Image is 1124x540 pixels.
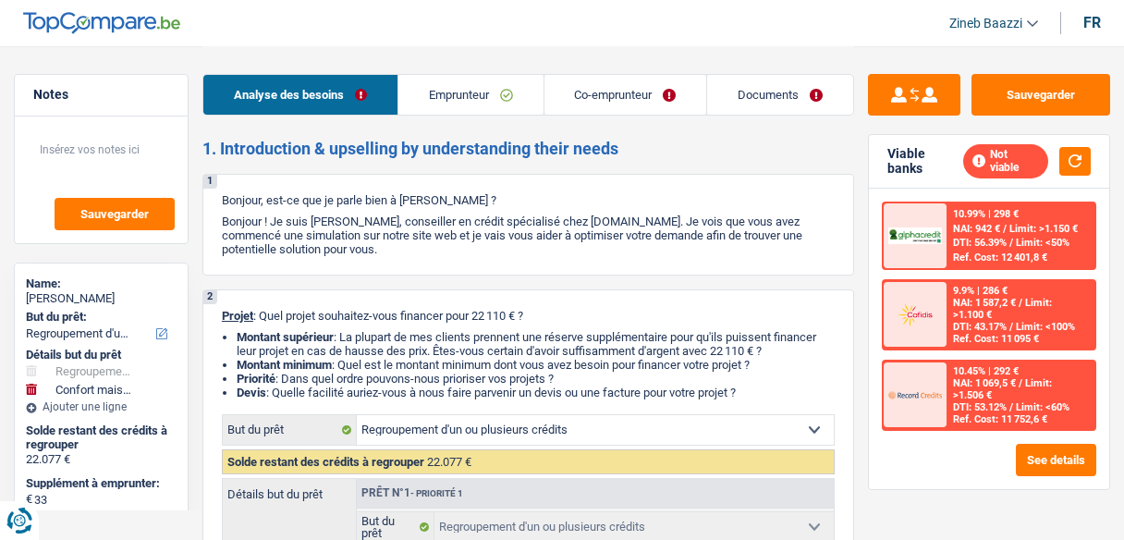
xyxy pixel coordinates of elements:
[223,479,356,500] label: Détails but du prêt
[1016,321,1075,333] span: Limit: <100%
[26,423,177,452] div: Solde restant des crédits à regrouper
[1003,223,1007,235] span: /
[26,276,177,291] div: Name:
[26,310,173,325] label: But du prêt:
[203,290,217,304] div: 2
[953,237,1007,249] span: DTI: 56.39%
[953,252,1047,264] div: Ref. Cost: 12 401,8 €
[26,348,177,362] div: Détails but du prêt
[237,372,275,386] strong: Priorité
[1009,223,1078,235] span: Limit: >1.150 €
[949,16,1022,31] span: Zineb Baazzi
[953,401,1007,413] span: DTI: 53.12%
[1009,321,1013,333] span: /
[33,87,169,103] h5: Notes
[888,227,942,244] img: AlphaCredit
[357,487,468,499] div: Prêt n°1
[237,386,835,399] li: : Quelle facilité auriez-vous à nous faire parvenir un devis ou une facture pour votre projet ?
[237,330,334,344] strong: Montant supérieur
[203,175,217,189] div: 1
[222,309,835,323] p: : Quel projet souhaitez-vous financer pour 22 110 € ?
[935,8,1038,39] a: Zineb Baazzi
[222,193,835,207] p: Bonjour, est-ce que je parle bien à [PERSON_NAME] ?
[953,377,1052,401] span: Limit: >1.506 €
[971,74,1110,116] button: Sauvegarder
[237,358,835,372] li: : Quel est le montant minimum dont vous avez besoin pour financer votre projet ?
[953,365,1019,377] div: 10.45% | 292 €
[953,285,1008,297] div: 9.9% | 286 €
[237,372,835,386] li: : Dans quel ordre pouvons-nous prioriser vos projets ?
[963,144,1048,178] div: Not viable
[26,476,173,491] label: Supplément à emprunter:
[953,297,1052,321] span: Limit: >1.100 €
[887,146,963,178] div: Viable banks
[953,321,1007,333] span: DTI: 43.17%
[26,492,32,507] span: €
[202,139,854,159] h2: 1. Introduction & upselling by understanding their needs
[953,377,1016,389] span: NAI: 1 069,5 €
[23,12,180,34] img: TopCompare Logo
[410,488,463,498] span: - Priorité 1
[1016,401,1069,413] span: Limit: <60%
[237,386,266,399] span: Devis
[227,455,424,469] span: Solde restant des crédits à regrouper
[953,413,1047,425] div: Ref. Cost: 11 752,6 €
[1009,401,1013,413] span: /
[26,400,177,413] div: Ajouter une ligne
[953,333,1039,345] div: Ref. Cost: 11 095 €
[1083,14,1101,31] div: fr
[55,198,175,230] button: Sauvegarder
[888,301,942,328] img: Cofidis
[544,75,707,115] a: Co-emprunteur
[80,208,149,220] span: Sauvegarder
[1016,237,1069,249] span: Limit: <50%
[953,208,1019,220] div: 10.99% | 298 €
[1019,377,1022,389] span: /
[223,415,357,445] label: But du prêt
[1009,237,1013,249] span: /
[26,452,177,467] div: 22.077 €
[427,455,471,469] span: 22.077 €
[953,297,1016,309] span: NAI: 1 587,2 €
[1016,444,1096,476] button: See details
[1019,297,1022,309] span: /
[237,330,835,358] li: : La plupart de mes clients prennent une réserve supplémentaire pour qu'ils puissent financer leu...
[398,75,544,115] a: Emprunteur
[888,382,942,409] img: Record Credits
[203,75,397,115] a: Analyse des besoins
[237,358,332,372] strong: Montant minimum
[222,309,253,323] span: Projet
[26,291,177,306] div: [PERSON_NAME]
[707,75,853,115] a: Documents
[222,215,835,256] p: Bonjour ! Je suis [PERSON_NAME], conseiller en crédit spécialisé chez [DOMAIN_NAME]. Je vois que ...
[953,223,1000,235] span: NAI: 942 €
